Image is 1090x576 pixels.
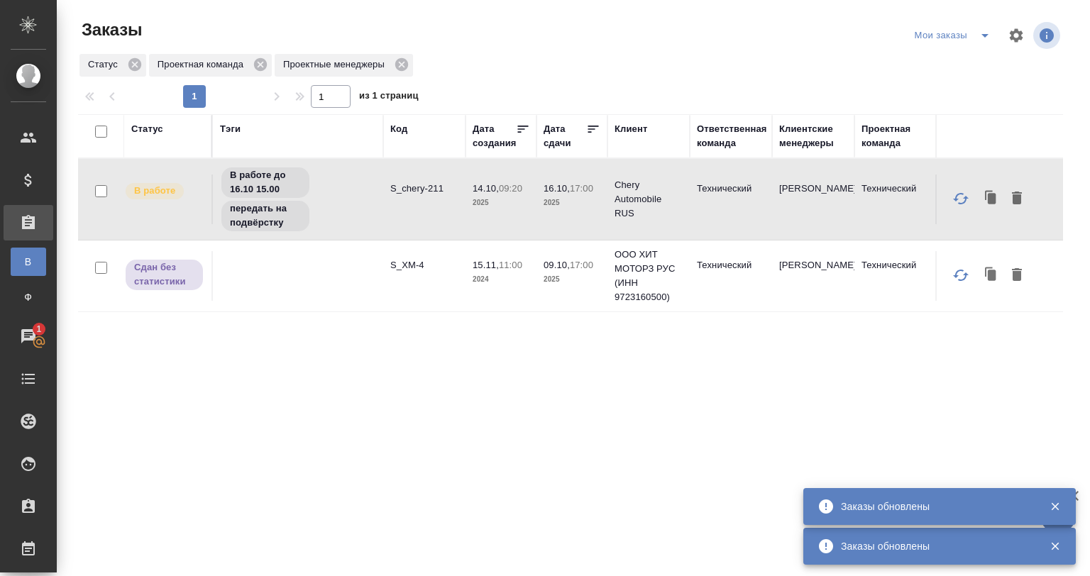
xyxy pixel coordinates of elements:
[570,183,593,194] p: 17:00
[544,196,600,210] p: 2025
[570,260,593,270] p: 17:00
[88,57,123,72] p: Статус
[544,272,600,287] p: 2025
[220,122,241,136] div: Тэги
[697,122,767,150] div: Ответственная команда
[911,24,999,47] div: split button
[18,255,39,269] span: В
[390,122,407,136] div: Код
[473,196,529,210] p: 2025
[999,18,1033,52] span: Настроить таблицу
[841,539,1028,553] div: Заказы обновлены
[275,54,413,77] div: Проектные менеджеры
[615,178,683,221] p: Chery Automobile RUS
[1040,500,1069,513] button: Закрыть
[854,251,937,301] td: Технический
[978,262,1005,289] button: Клонировать
[28,322,50,336] span: 1
[359,87,419,108] span: из 1 страниц
[11,248,46,276] a: В
[978,185,1005,212] button: Клонировать
[158,57,248,72] p: Проектная команда
[779,122,847,150] div: Клиентские менеджеры
[473,272,529,287] p: 2024
[1005,185,1029,212] button: Удалить
[283,57,390,72] p: Проектные менеджеры
[544,122,586,150] div: Дата сдачи
[1005,262,1029,289] button: Удалить
[390,258,458,272] p: S_XM-4
[134,184,175,198] p: В работе
[615,122,647,136] div: Клиент
[473,122,516,150] div: Дата создания
[854,175,937,224] td: Технический
[772,251,854,301] td: [PERSON_NAME]
[690,175,772,224] td: Технический
[1033,22,1063,49] span: Посмотреть информацию
[78,18,142,41] span: Заказы
[861,122,930,150] div: Проектная команда
[499,260,522,270] p: 11:00
[230,168,301,196] p: В работе до 16.10 15.00
[690,251,772,301] td: Технический
[473,183,499,194] p: 14.10,
[79,54,146,77] div: Статус
[230,201,301,230] p: передать на подвёрстку
[124,182,204,201] div: Выставляет ПМ после принятия заказа от КМа
[134,260,194,289] p: Сдан без статистики
[149,54,272,77] div: Проектная команда
[1040,540,1069,553] button: Закрыть
[131,122,163,136] div: Статус
[4,319,53,354] a: 1
[615,248,683,304] p: ООО ХИТ МОТОРЗ РУС (ИНН 9723160500)
[18,290,39,304] span: Ф
[772,175,854,224] td: [PERSON_NAME]
[11,283,46,311] a: Ф
[944,258,978,292] button: Обновить
[841,499,1028,514] div: Заказы обновлены
[944,182,978,216] button: Обновить
[390,182,458,196] p: S_chery-211
[473,260,499,270] p: 15.11,
[220,166,376,233] div: В работе до 16.10 15.00, передать на подвёрстку
[124,258,204,292] div: Выставляет ПМ, когда заказ сдан КМу, но начисления еще не проведены
[544,183,570,194] p: 16.10,
[499,183,522,194] p: 09:20
[544,260,570,270] p: 09.10,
